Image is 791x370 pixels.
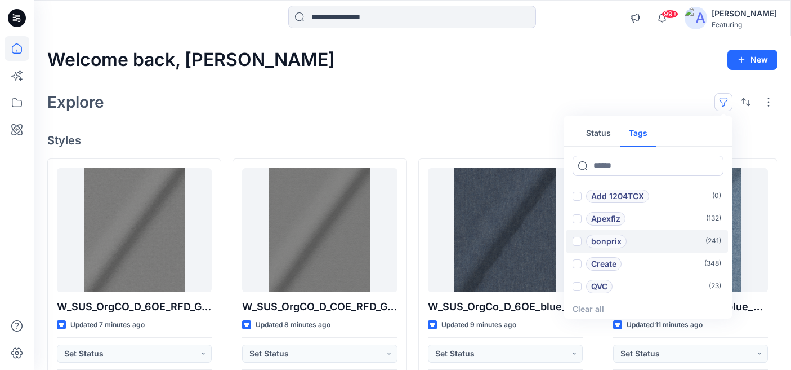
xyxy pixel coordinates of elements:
p: Updated 8 minutes ago [256,319,330,331]
h2: Explore [47,93,104,111]
p: QVC [591,280,607,293]
p: Updated 11 minutes ago [627,319,703,331]
p: W_SUS_OrgCO_D_6OE_RFD_GD_Col_dark color [57,299,212,315]
p: W_SUS_OrgCO_D_COE_RFD_GD_Col_light color [242,299,397,315]
h2: Welcome back, [PERSON_NAME] [47,50,335,71]
button: Status [577,120,620,147]
p: ( 348 ) [704,258,721,270]
a: W_SUS_OrgCo_D_6OE_blue_blue stone [428,168,583,292]
p: Apexfiz [591,212,620,226]
p: Updated 9 minutes ago [441,319,516,331]
button: Tags [620,120,656,147]
p: ( 132 ) [706,213,721,224]
p: ( 0 ) [712,190,721,202]
p: Create [591,257,616,271]
p: bonprix [591,235,622,248]
h4: Styles [47,134,777,147]
span: 99+ [662,10,678,19]
p: Add 1204TCX [591,190,644,203]
div: [PERSON_NAME] [712,7,777,20]
p: ( 23 ) [709,280,721,292]
div: Featuring [712,20,777,29]
a: W_SUS_OrgCO_D_6OE_RFD_GD_Col_dark color [57,168,212,292]
p: ( 241 ) [705,235,721,247]
p: W_SUS_OrgCo_D_6OE_blue_blue stone [428,299,583,315]
button: New [727,50,777,70]
img: avatar [685,7,707,29]
a: W_SUS_OrgCO_D_COE_RFD_GD_Col_light color [242,168,397,292]
p: Updated 7 minutes ago [70,319,145,331]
